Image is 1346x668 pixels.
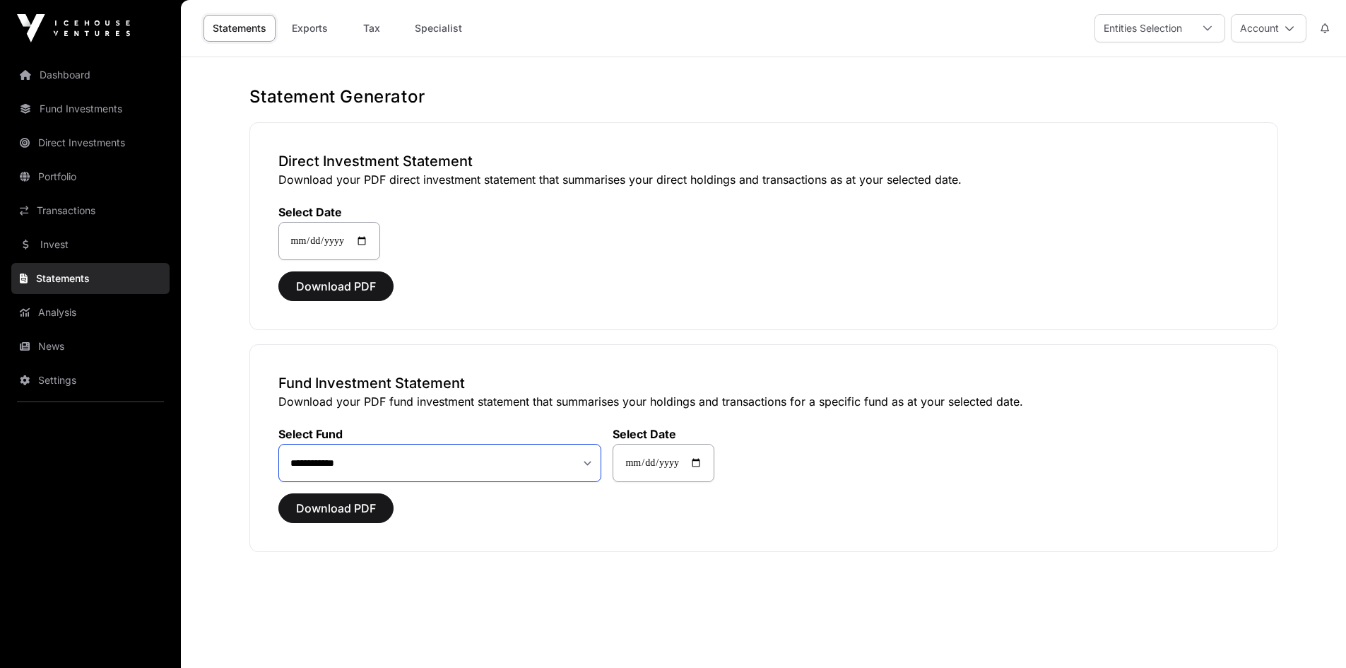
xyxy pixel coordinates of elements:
[406,15,471,42] a: Specialist
[203,15,276,42] a: Statements
[278,286,394,300] a: Download PDF
[11,195,170,226] a: Transactions
[278,427,602,441] label: Select Fund
[17,14,130,42] img: Icehouse Ventures Logo
[343,15,400,42] a: Tax
[296,278,376,295] span: Download PDF
[278,151,1249,171] h3: Direct Investment Statement
[278,373,1249,393] h3: Fund Investment Statement
[11,127,170,158] a: Direct Investments
[281,15,338,42] a: Exports
[613,427,714,441] label: Select Date
[278,393,1249,410] p: Download your PDF fund investment statement that summarises your holdings and transactions for a ...
[1275,600,1346,668] iframe: Chat Widget
[11,331,170,362] a: News
[11,229,170,260] a: Invest
[278,493,394,523] button: Download PDF
[278,171,1249,188] p: Download your PDF direct investment statement that summarises your direct holdings and transactio...
[278,508,394,522] a: Download PDF
[11,161,170,192] a: Portfolio
[296,500,376,517] span: Download PDF
[11,365,170,396] a: Settings
[11,93,170,124] a: Fund Investments
[11,263,170,294] a: Statements
[249,86,1278,108] h1: Statement Generator
[1231,14,1306,42] button: Account
[11,59,170,90] a: Dashboard
[1095,15,1191,42] div: Entities Selection
[278,271,394,301] button: Download PDF
[11,297,170,328] a: Analysis
[278,205,380,219] label: Select Date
